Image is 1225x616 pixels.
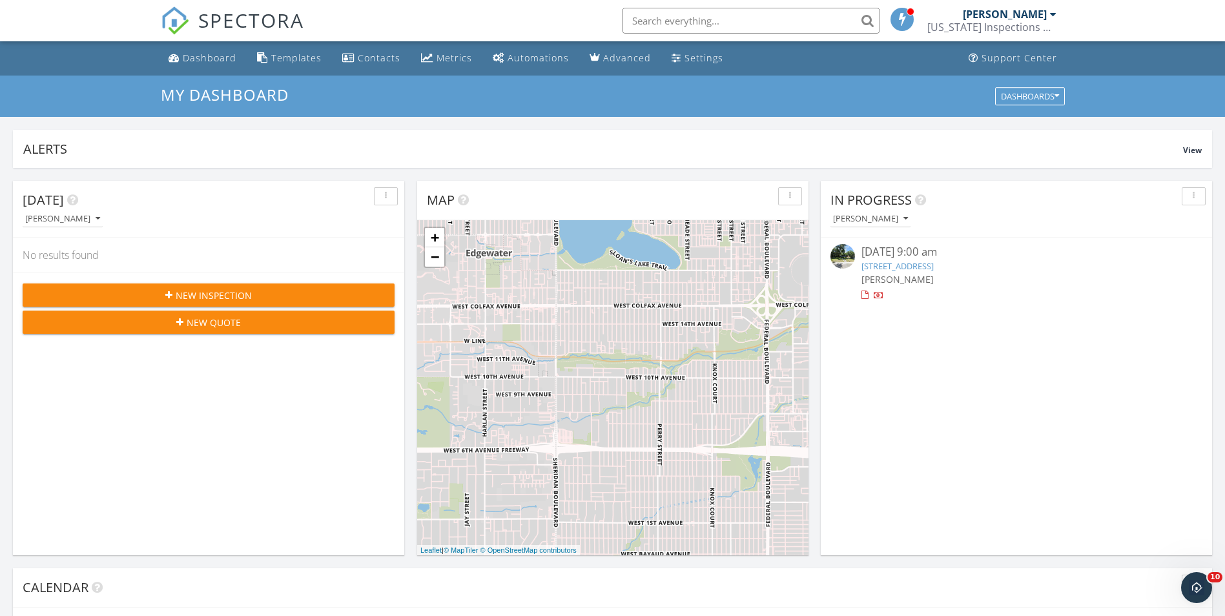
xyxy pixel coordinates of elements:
[508,52,569,64] div: Automations
[603,52,651,64] div: Advanced
[417,545,580,556] div: |
[685,52,723,64] div: Settings
[23,311,395,334] button: New Quote
[584,46,656,70] a: Advanced
[252,46,327,70] a: Templates
[420,546,442,554] a: Leaflet
[444,546,479,554] a: © MapTiler
[161,6,189,35] img: The Best Home Inspection Software - Spectora
[337,46,406,70] a: Contacts
[358,52,400,64] div: Contacts
[1001,92,1059,101] div: Dashboards
[23,579,88,596] span: Calendar
[163,46,242,70] a: Dashboard
[995,87,1065,105] button: Dashboards
[982,52,1057,64] div: Support Center
[666,46,728,70] a: Settings
[927,21,1056,34] div: Florida Inspections Group LLC
[427,191,455,209] span: Map
[187,316,241,329] span: New Quote
[1183,145,1202,156] span: View
[861,244,1171,260] div: [DATE] 9:00 am
[23,191,64,209] span: [DATE]
[1208,572,1222,582] span: 10
[830,244,1202,302] a: [DATE] 9:00 am [STREET_ADDRESS] [PERSON_NAME]
[1181,572,1212,603] iframe: Intercom live chat
[425,228,444,247] a: Zoom in
[25,214,100,223] div: [PERSON_NAME]
[23,283,395,307] button: New Inspection
[271,52,322,64] div: Templates
[963,8,1047,21] div: [PERSON_NAME]
[23,140,1183,158] div: Alerts
[198,6,304,34] span: SPECTORA
[161,84,289,105] span: My Dashboard
[176,289,252,302] span: New Inspection
[161,17,304,45] a: SPECTORA
[13,238,404,272] div: No results found
[23,210,103,228] button: [PERSON_NAME]
[861,260,934,272] a: [STREET_ADDRESS]
[830,244,855,269] img: streetview
[963,46,1062,70] a: Support Center
[437,52,472,64] div: Metrics
[183,52,236,64] div: Dashboard
[480,546,577,554] a: © OpenStreetMap contributors
[622,8,880,34] input: Search everything...
[416,46,477,70] a: Metrics
[830,191,912,209] span: In Progress
[425,247,444,267] a: Zoom out
[488,46,574,70] a: Automations (Basic)
[833,214,908,223] div: [PERSON_NAME]
[861,273,934,285] span: [PERSON_NAME]
[830,210,911,228] button: [PERSON_NAME]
